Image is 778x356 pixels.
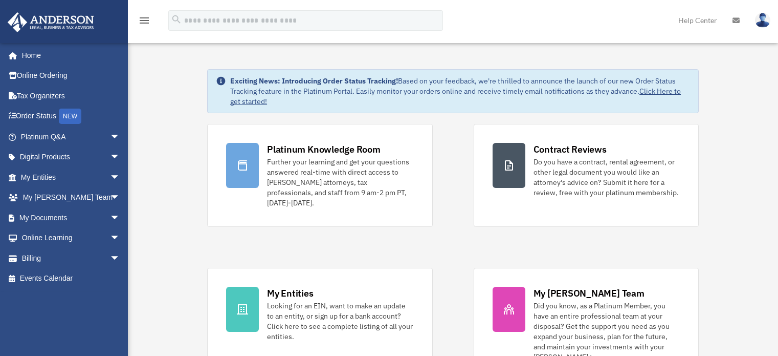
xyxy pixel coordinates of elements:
[171,14,182,25] i: search
[110,147,130,168] span: arrow_drop_down
[138,18,150,27] a: menu
[230,87,681,106] a: Click Here to get started!
[110,127,130,148] span: arrow_drop_down
[110,248,130,269] span: arrow_drop_down
[7,187,136,208] a: My [PERSON_NAME] Teamarrow_drop_down
[59,109,81,124] div: NEW
[267,143,381,156] div: Platinum Knowledge Room
[7,147,136,167] a: Digital Productsarrow_drop_down
[207,124,432,227] a: Platinum Knowledge Room Further your learning and get your questions answered real-time with dire...
[5,12,97,32] img: Anderson Advisors Platinum Portal
[267,157,413,208] div: Further your learning and get your questions answered real-time with direct access to [PERSON_NAM...
[230,76,398,86] strong: Exciting News: Introducing Order Status Tracking!
[7,86,136,106] a: Tax Organizers
[138,14,150,27] i: menu
[267,301,413,342] div: Looking for an EIN, want to make an update to an entity, or sign up for a bank account? Click her...
[7,45,130,66] a: Home
[110,187,130,208] span: arrow_drop_down
[267,287,313,300] div: My Entities
[110,167,130,188] span: arrow_drop_down
[110,228,130,249] span: arrow_drop_down
[755,13,770,28] img: User Pic
[7,66,136,86] a: Online Ordering
[7,207,136,228] a: My Documentsarrow_drop_down
[230,76,690,107] div: Based on your feedback, we're thrilled to announce the launch of our new Order Status Tracking fe...
[7,268,136,289] a: Events Calendar
[7,248,136,268] a: Billingarrow_drop_down
[7,228,136,248] a: Online Learningarrow_drop_down
[7,127,136,147] a: Platinum Q&Aarrow_drop_down
[7,106,136,127] a: Order StatusNEW
[110,207,130,228] span: arrow_drop_down
[7,167,136,187] a: My Entitiesarrow_drop_down
[534,157,680,198] div: Do you have a contract, rental agreement, or other legal document you would like an attorney's ad...
[534,143,607,156] div: Contract Reviews
[534,287,644,300] div: My [PERSON_NAME] Team
[474,124,699,227] a: Contract Reviews Do you have a contract, rental agreement, or other legal document you would like...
